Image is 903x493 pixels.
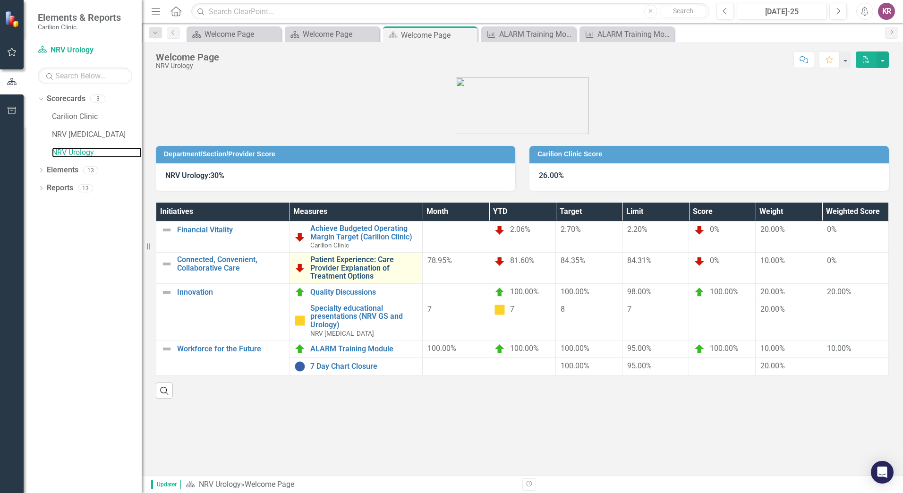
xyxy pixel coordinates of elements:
button: KR [878,3,895,20]
span: 2.20% [627,225,647,234]
td: Double-Click to Edit Right Click for Context Menu [156,340,290,375]
td: Double-Click to Edit Right Click for Context Menu [290,283,423,301]
span: 0% [827,256,837,265]
span: 8 [561,305,565,314]
span: 84.31% [627,256,652,265]
div: Welcome Page [156,52,219,62]
span: 100.00% [710,344,739,353]
div: Open Intercom Messenger [871,461,894,484]
div: Welcome Page [245,480,294,489]
td: Double-Click to Edit Right Click for Context Menu [156,221,290,253]
img: Below Plan [694,224,705,236]
a: Reports [47,183,73,194]
img: Below Plan [494,255,505,267]
a: ALARM Training Module [310,345,417,353]
span: 0% [827,225,837,234]
span: 95.00% [627,344,652,353]
strong: 30% [210,171,224,180]
div: 3 [90,95,105,103]
span: 0% [710,225,720,234]
img: Not Defined [161,258,172,270]
div: » [186,479,515,490]
span: 2.70% [561,225,581,234]
a: Quality Discussions [310,288,417,297]
div: ALARM Training Module [499,28,573,40]
img: Below Plan [694,255,705,267]
td: Double-Click to Edit Right Click for Context Menu [290,301,423,340]
a: ALARM Training Module [582,28,672,40]
td: Double-Click to Edit Right Click for Context Menu [290,253,423,284]
a: Elements [47,165,78,176]
img: Not Defined [161,224,172,236]
span: 98.00% [627,287,652,296]
span: 10.00% [760,256,785,265]
img: Caution [494,304,505,315]
span: 81.60% [510,256,535,265]
img: On Target [494,343,505,355]
div: [DATE]-25 [740,6,824,17]
span: Updater [151,480,181,489]
strong: NRV Urology: [165,171,210,180]
img: ClearPoint Strategy [5,10,21,27]
span: 2.06% [510,225,530,234]
input: Search ClearPoint... [191,3,709,20]
span: 100.00% [427,344,456,353]
span: 100.00% [510,344,539,353]
span: 100.00% [561,287,589,296]
a: Innovation [177,288,284,297]
div: NRV Urology [156,62,219,69]
span: 95.00% [627,361,652,370]
h3: Carilion Clinic Score [537,151,884,158]
span: Elements & Reports [38,12,121,23]
img: Not Defined [161,343,172,355]
td: Double-Click to Edit Right Click for Context Menu [156,283,290,340]
span: 100.00% [561,344,589,353]
a: Welcome Page [189,28,279,40]
a: Financial Vitality [177,226,284,234]
a: Workforce for the Future [177,345,284,353]
td: Double-Click to Edit Right Click for Context Menu [156,253,290,284]
td: Double-Click to Edit Right Click for Context Menu [290,358,423,375]
div: ALARM Training Module [597,28,672,40]
small: Carilion Clinic [38,23,121,31]
a: Achieve Budgeted Operating Margin Target (Carilion Clinic) [310,224,417,241]
span: 20.00% [760,287,785,296]
img: On Target [294,287,306,298]
a: NRV [MEDICAL_DATA] [52,129,142,140]
a: NRV Urology [38,45,132,56]
td: Double-Click to Edit Right Click for Context Menu [290,340,423,358]
span: 100.00% [510,287,539,296]
h3: Department/Section/Provider Score [164,151,511,158]
span: 84.35% [561,256,585,265]
span: 20.00% [827,287,852,296]
input: Search Below... [38,68,132,84]
div: Welcome Page [204,28,279,40]
span: 100.00% [561,361,589,370]
span: 20.00% [760,305,785,314]
img: On Target [494,287,505,298]
div: Welcome Page [401,29,475,41]
img: On Target [294,343,306,355]
span: 7 [627,305,631,314]
span: 20.00% [760,225,785,234]
img: No Information [294,361,306,372]
span: Search [673,7,693,15]
img: Not Defined [161,287,172,298]
span: NRV [MEDICAL_DATA] [310,330,374,337]
a: Welcome Page [287,28,377,40]
td: Double-Click to Edit Right Click for Context Menu [290,221,423,253]
img: carilion%20clinic%20logo%202.0.png [456,77,589,134]
img: Caution [294,315,306,326]
strong: 26.00% [539,171,564,180]
img: Below Plan [294,231,306,243]
img: On Target [694,287,705,298]
div: 13 [83,166,98,174]
a: ALARM Training Module [484,28,573,40]
div: Welcome Page [303,28,377,40]
a: Patient Experience: Care Provider Explanation of Treatment Options [310,255,417,280]
span: 0% [710,256,720,265]
span: 10.00% [760,344,785,353]
img: On Target [694,343,705,355]
button: [DATE]-25 [737,3,827,20]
